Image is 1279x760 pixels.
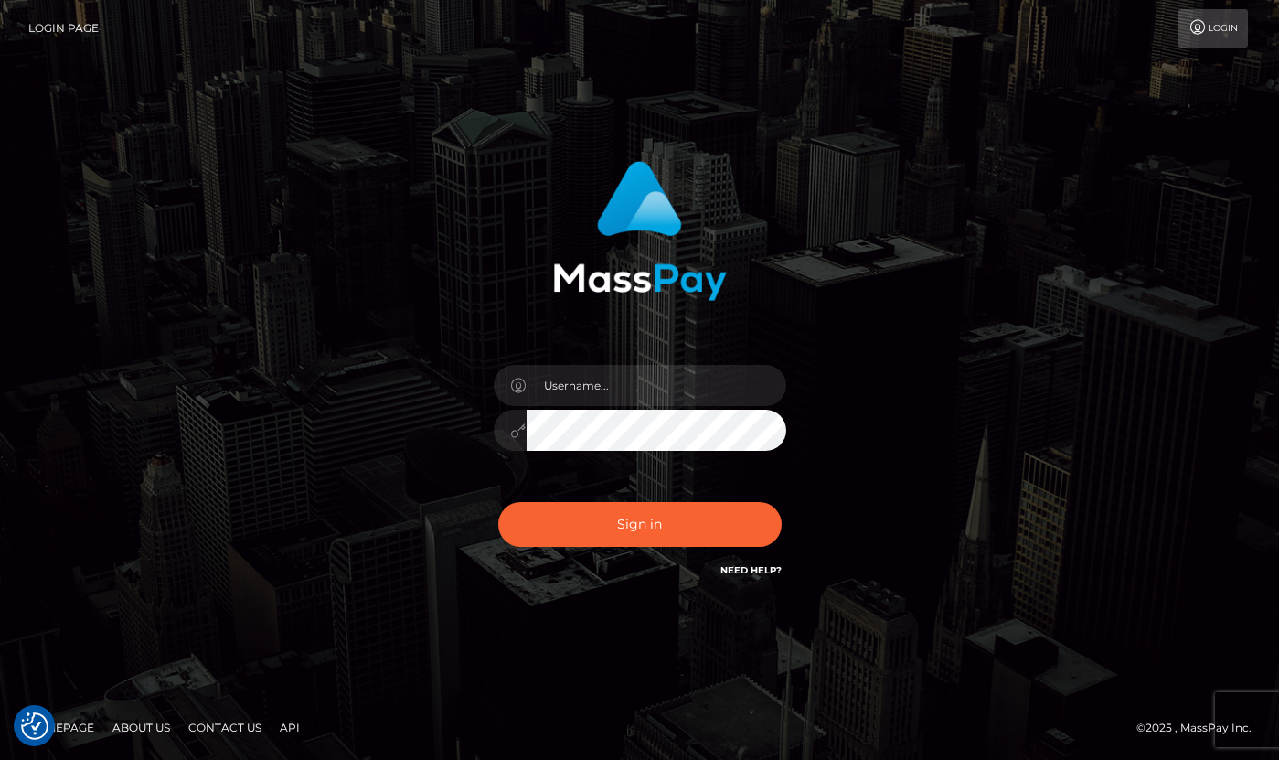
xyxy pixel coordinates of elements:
a: Need Help? [720,564,782,576]
div: © 2025 , MassPay Inc. [1136,718,1265,738]
button: Consent Preferences [21,712,48,740]
img: MassPay Login [553,161,727,301]
a: Login [1178,9,1248,48]
img: Revisit consent button [21,712,48,740]
a: Homepage [20,713,101,742]
a: About Us [105,713,177,742]
a: Login Page [28,9,99,48]
input: Username... [527,365,786,406]
button: Sign in [498,502,782,547]
a: API [272,713,307,742]
a: Contact Us [181,713,269,742]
